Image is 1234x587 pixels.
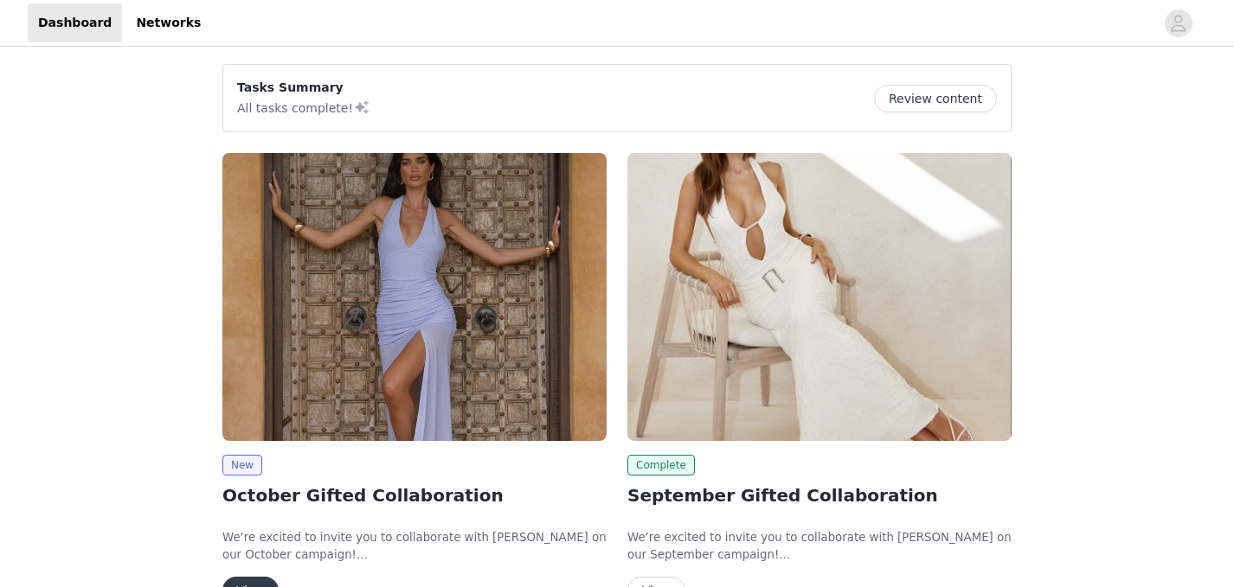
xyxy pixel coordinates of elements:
p: All tasks complete! [237,97,370,118]
h2: September Gifted Collaboration [627,482,1012,508]
span: New [222,455,262,475]
a: Networks [125,3,211,42]
img: Peppermayo EU [627,153,1012,441]
img: Peppermayo EU [222,153,607,441]
span: We’re excited to invite you to collaborate with [PERSON_NAME] on our October campaign! [222,531,607,561]
span: We’re excited to invite you to collaborate with [PERSON_NAME] on our September campaign! [627,531,1012,561]
div: avatar [1170,10,1186,37]
a: Dashboard [28,3,122,42]
p: Tasks Summary [237,79,370,97]
span: Complete [627,455,695,475]
button: Review content [874,85,997,112]
h2: October Gifted Collaboration [222,482,607,508]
